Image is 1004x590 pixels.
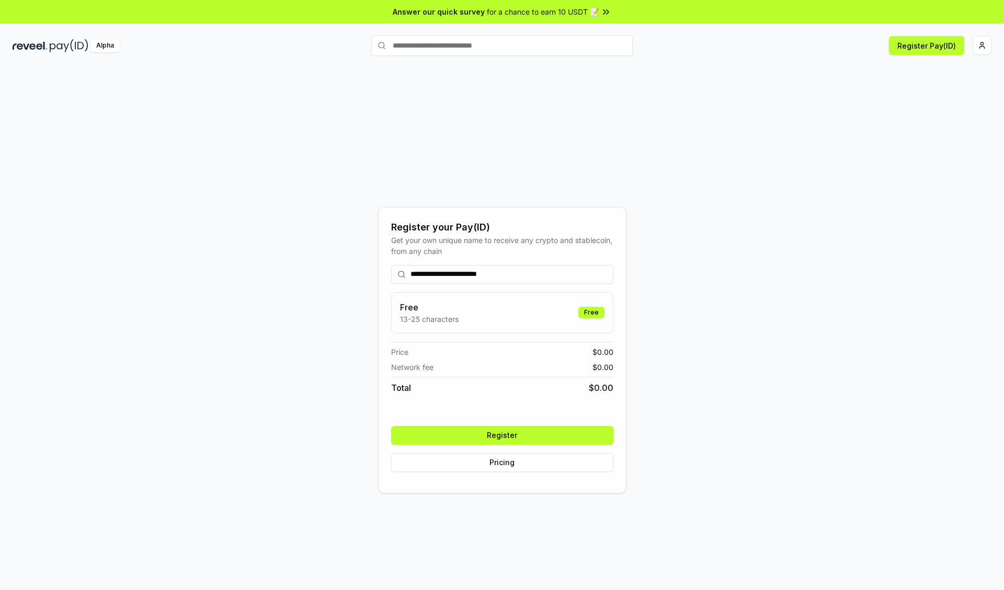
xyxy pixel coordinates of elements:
[391,453,613,472] button: Pricing
[400,314,459,325] p: 13-25 characters
[592,362,613,373] span: $ 0.00
[400,301,459,314] h3: Free
[13,39,48,52] img: reveel_dark
[578,307,604,318] div: Free
[391,426,613,445] button: Register
[391,235,613,257] div: Get your own unique name to receive any crypto and stablecoin, from any chain
[391,220,613,235] div: Register your Pay(ID)
[391,362,433,373] span: Network fee
[487,6,599,17] span: for a chance to earn 10 USDT 📝
[889,36,964,55] button: Register Pay(ID)
[592,346,613,357] span: $ 0.00
[50,39,88,52] img: pay_id
[90,39,120,52] div: Alpha
[589,381,613,394] span: $ 0.00
[393,6,485,17] span: Answer our quick survey
[391,346,408,357] span: Price
[391,381,411,394] span: Total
